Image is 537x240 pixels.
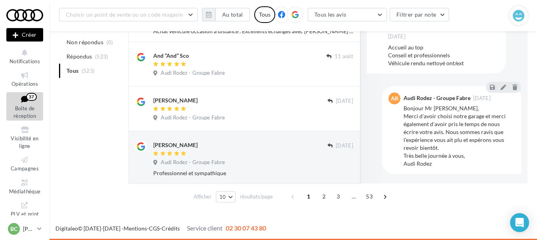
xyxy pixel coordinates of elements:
[391,94,398,102] span: AR
[404,104,515,168] div: Bonjour Mr [PERSON_NAME], Merci d'avoir choisi notre garage et merci également d'avoir pris le te...
[314,11,347,18] span: Tous les avis
[67,38,103,46] span: Non répondus
[254,6,275,23] div: Tous
[202,8,250,21] button: Au total
[153,52,189,60] div: And “And” Sco
[215,8,250,21] button: Au total
[149,225,160,232] a: CGS
[6,199,43,234] a: PLV et print personnalisable
[219,194,226,200] span: 10
[510,213,529,232] div: Open Intercom Messenger
[10,58,40,64] span: Notifications
[9,188,41,195] span: Médiathèque
[55,225,78,232] a: Digitaleo
[10,209,40,232] span: PLV et print personnalisable
[107,39,113,45] span: (0)
[11,81,38,87] span: Opérations
[6,177,43,196] a: Médiathèque
[13,105,36,119] span: Boîte de réception
[124,225,147,232] a: Mentions
[6,221,43,236] a: BC [PERSON_NAME]
[26,93,37,101] div: 37
[6,124,43,151] a: Visibilité en ligne
[388,33,406,40] span: [DATE]
[388,43,499,67] div: Accueil au top Conseil et professionnels Véhicule rendu nettoyé ont/ext
[194,193,211,200] span: Afficher
[11,165,39,172] span: Campagnes
[66,11,183,18] span: Choisir un point de vente ou un code magasin
[162,225,180,232] a: Crédits
[6,28,43,42] button: Créer
[161,114,225,121] span: Audi Rodez - Groupe Fabre
[161,70,225,77] span: Audi Rodez - Groupe Fabre
[59,8,198,21] button: Choisir un point de vente ou un code magasin
[332,190,345,203] span: 3
[308,8,387,21] button: Tous les avis
[161,159,225,166] span: Audi Rodez - Groupe Fabre
[11,135,38,149] span: Visibilité en ligne
[404,95,470,101] div: Audi Rodez - Groupe Fabre
[347,190,360,203] span: ...
[363,190,376,203] span: 53
[187,224,223,232] span: Service client
[6,69,43,89] a: Opérations
[336,98,353,105] span: [DATE]
[6,28,43,42] div: Nouvelle campagne
[335,53,353,60] span: 11 août
[153,141,198,149] div: [PERSON_NAME]
[67,53,92,60] span: Répondus
[95,53,109,60] span: (523)
[226,224,266,232] span: 02 30 07 43 80
[153,96,198,104] div: [PERSON_NAME]
[6,47,43,66] button: Notifications
[6,154,43,173] a: Campagnes
[153,169,353,177] div: Professionnel et sympathique
[23,225,34,233] p: [PERSON_NAME]
[216,191,236,202] button: 10
[240,193,273,200] span: résultats/page
[302,190,315,203] span: 1
[473,96,491,101] span: [DATE]
[6,92,43,121] a: Boîte de réception37
[336,142,353,149] span: [DATE]
[10,225,17,233] span: BC
[55,225,266,232] span: © [DATE]-[DATE] - - -
[318,190,330,203] span: 2
[390,8,449,21] button: Filtrer par note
